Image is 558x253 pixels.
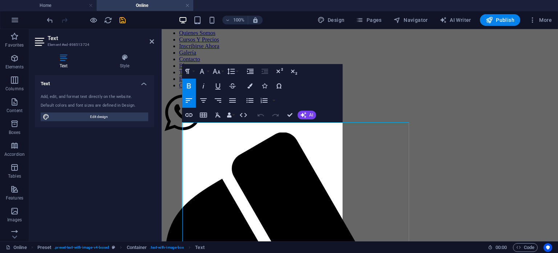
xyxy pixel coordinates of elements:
button: Code [513,243,538,252]
button: Bold (Ctrl+B) [182,79,196,93]
button: Ordered List [257,93,271,108]
span: AI Writer [440,16,471,24]
span: Edit design [52,112,146,121]
button: More [526,14,555,26]
button: Align Center [197,93,210,108]
nav: breadcrumb [37,243,205,252]
a: Click to cancel selection. Double-click to open Pages [6,243,27,252]
h2: Text [48,35,154,41]
button: undo [45,16,54,24]
p: Boxes [9,130,21,135]
span: Navigator [393,16,428,24]
button: Font Family [197,64,210,79]
p: Content [7,108,23,114]
button: Usercentrics [543,243,552,252]
span: Click to select. Double-click to edit [195,243,204,252]
button: 100% [222,16,248,24]
h4: Style [95,54,154,69]
i: Save (Ctrl+S) [118,16,127,24]
span: : [501,245,502,250]
button: Align Right [211,93,225,108]
button: Insert Link [182,108,196,122]
span: 00 00 [496,243,507,252]
button: Edit design [41,112,148,121]
button: Insert Table [197,108,210,122]
button: Paragraph Format [182,64,196,79]
button: Click here to leave preview mode and continue editing [89,16,98,24]
p: Accordion [4,151,25,157]
p: Columns [5,86,24,92]
h3: Element #ed-898513724 [48,41,139,48]
button: Font Size [211,64,225,79]
button: save [118,16,127,24]
button: Pages [353,14,384,26]
button: AI Writer [437,14,474,26]
i: Undo: Change text (Ctrl+Z) [46,16,54,24]
p: Tables [8,173,21,179]
h4: Text [35,54,95,69]
div: Default colors and font sizes are defined in Design. [41,103,148,109]
button: Ordered List [271,93,277,108]
button: Clear Formatting [211,108,225,122]
button: Decrease Indent [258,64,272,79]
button: Unordered List [243,93,257,108]
iframe: To enrich screen reader interactions, please activate Accessibility in Grammarly extension settings [162,29,558,241]
span: Pages [356,16,381,24]
span: Code [516,243,534,252]
button: Data Bindings [226,108,236,122]
p: Favorites [5,42,24,48]
div: Add, edit, and format text directly on the website. [41,94,148,100]
button: Colors [243,79,257,93]
span: . text-with-image-box [150,243,184,252]
button: Italic (Ctrl+I) [197,79,210,93]
span: Design [318,16,345,24]
button: Undo (Ctrl+Z) [254,108,268,122]
button: Superscript [272,64,286,79]
p: Features [6,195,23,201]
button: Underline (Ctrl+U) [211,79,225,93]
h6: 100% [233,16,245,24]
span: AI [309,113,313,117]
i: Reload page [104,16,112,24]
button: Line Height [226,64,239,79]
div: Design (Ctrl+Alt+Y) [315,14,348,26]
button: Navigator [391,14,431,26]
p: Elements [5,64,24,70]
button: reload [104,16,112,24]
button: Align Left [182,93,196,108]
button: Design [315,14,348,26]
button: Increase Indent [243,64,257,79]
button: HTML [236,108,250,122]
button: Redo (Ctrl+Shift+Z) [268,108,282,122]
button: Special Characters [272,79,286,93]
button: Align Justify [226,93,239,108]
h4: Online [97,1,193,9]
span: Publish [486,16,514,24]
button: AI [298,111,316,119]
button: Confirm (Ctrl+⏎) [283,108,297,122]
span: More [529,16,552,24]
p: Images [7,217,22,223]
span: Click to select. Double-click to edit [37,243,52,252]
h4: Text [35,75,154,88]
span: Click to select. Double-click to edit [127,243,147,252]
button: Icons [258,79,271,93]
span: . preset-text-with-image-v4-boxed [54,243,109,252]
i: This element is a customizable preset [112,245,115,249]
button: Strikethrough [226,79,239,93]
h6: Session time [488,243,507,252]
button: Subscript [287,64,301,79]
button: Publish [480,14,520,26]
